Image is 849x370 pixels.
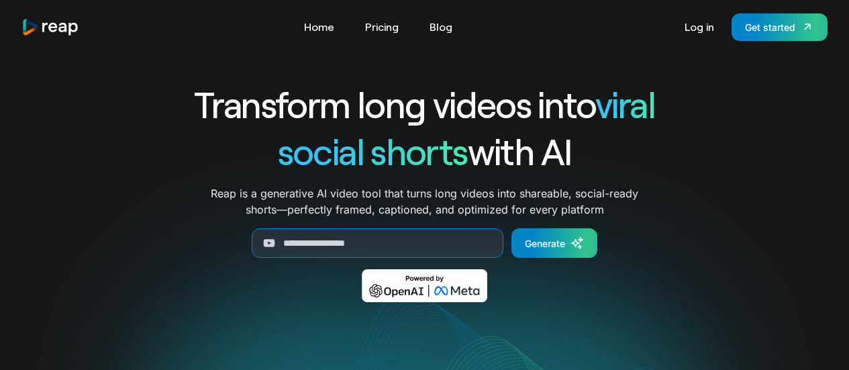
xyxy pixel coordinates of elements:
[297,16,341,38] a: Home
[358,16,405,38] a: Pricing
[278,129,468,173] span: social shorts
[678,16,721,38] a: Log in
[525,236,565,250] div: Generate
[732,13,828,41] a: Get started
[595,82,655,126] span: viral
[211,185,638,218] p: Reap is a generative AI video tool that turns long videos into shareable, social-ready shorts—per...
[146,81,704,128] h1: Transform long videos into
[146,228,704,258] form: Generate Form
[21,18,79,36] a: home
[423,16,459,38] a: Blog
[745,20,795,34] div: Get started
[146,128,704,175] h1: with AI
[511,228,597,258] a: Generate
